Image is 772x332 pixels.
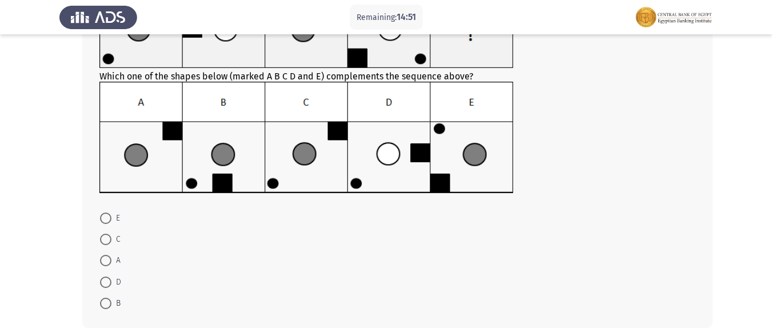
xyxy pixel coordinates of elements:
[357,10,416,25] p: Remaining:
[635,1,713,33] img: Assessment logo of FOCUS Assessment 3 Modules EN
[111,297,121,310] span: B
[99,82,514,194] img: UkFYMDA1MEEyLnBuZzE2MjIwMzEwNzgxMDc=.png
[111,211,120,225] span: E
[397,11,416,22] span: 14:51
[111,254,121,267] span: A
[111,275,121,289] span: D
[111,233,121,246] span: C
[59,1,137,33] img: Assess Talent Management logo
